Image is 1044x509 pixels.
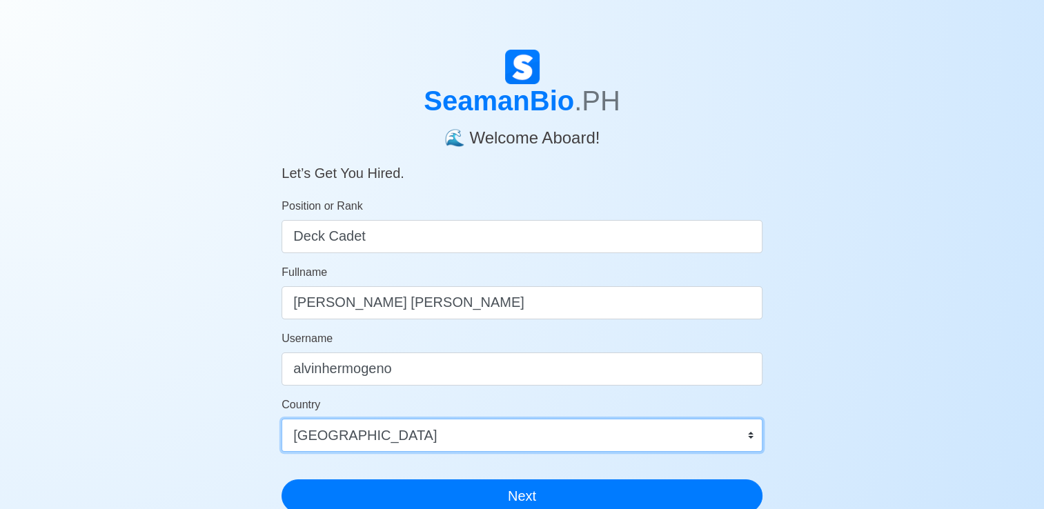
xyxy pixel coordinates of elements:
[574,86,620,116] span: .PH
[282,286,762,319] input: Your Fullname
[282,352,762,386] input: Ex. donaldcris
[282,84,762,117] h1: SeamanBio
[282,332,333,344] span: Username
[282,148,762,181] h5: Let’s Get You Hired.
[282,220,762,253] input: ex. 2nd Officer w/Master License
[282,117,762,148] h4: 🌊 Welcome Aboard!
[505,50,540,84] img: Logo
[282,200,362,212] span: Position or Rank
[282,266,327,278] span: Fullname
[282,397,320,413] label: Country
